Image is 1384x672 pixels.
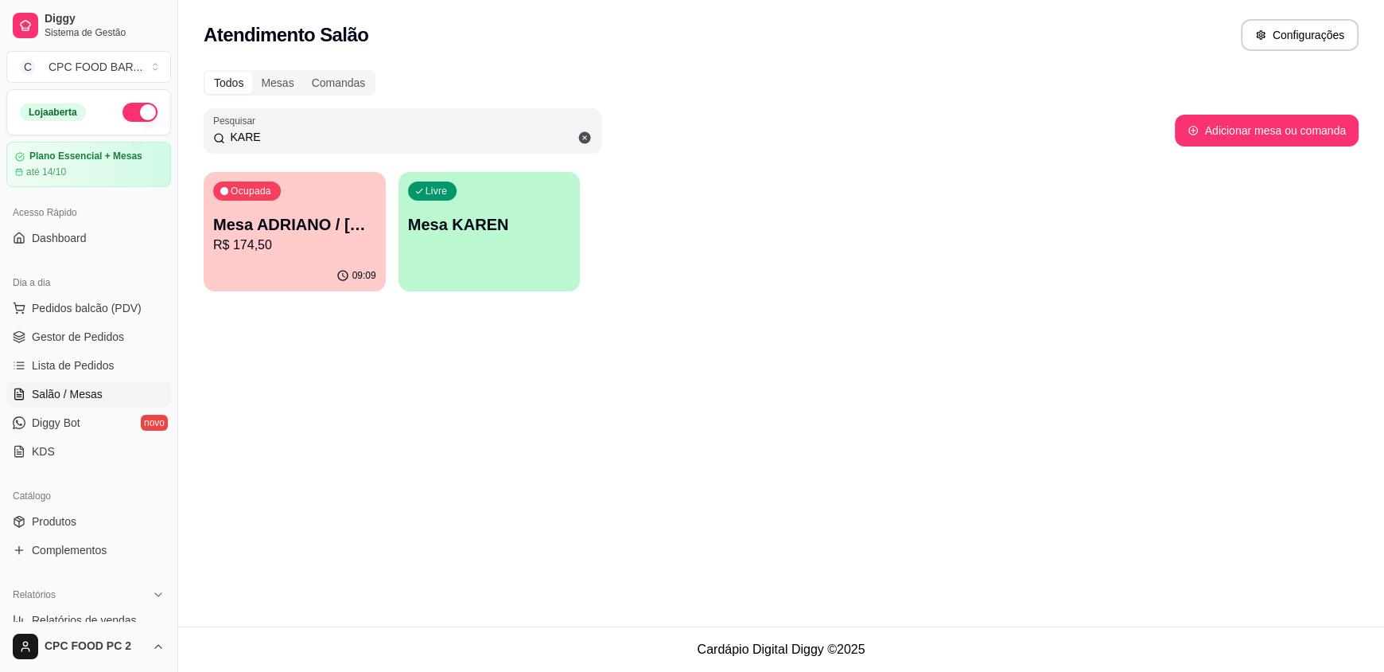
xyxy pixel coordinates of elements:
[352,269,376,282] p: 09:09
[178,627,1384,672] footer: Cardápio Digital Diggy © 2025
[32,443,55,459] span: KDS
[303,72,375,94] div: Comandas
[205,72,252,94] div: Todos
[32,230,87,246] span: Dashboard
[45,26,165,39] span: Sistema de Gestão
[32,300,142,316] span: Pedidos balcão (PDV)
[6,608,171,633] a: Relatórios de vendas
[6,142,171,187] a: Plano Essencial + Mesasaté 14/10
[213,236,376,255] p: R$ 174,50
[252,72,302,94] div: Mesas
[225,129,592,145] input: Pesquisar
[6,295,171,321] button: Pedidos balcão (PDV)
[6,439,171,464] a: KDS
[45,12,165,26] span: Diggy
[408,213,571,236] p: Mesa KAREN
[122,103,157,122] button: Alterar Status
[26,166,66,178] article: até 14/10
[32,386,103,402] span: Salão / Mesas
[6,225,171,251] a: Dashboard
[13,588,56,601] span: Relatórios
[6,509,171,534] a: Produtos
[6,6,171,45] a: DiggySistema de Gestão
[1241,19,1359,51] button: Configurações
[6,51,171,83] button: Select a team
[32,612,137,628] span: Relatórios de vendas
[20,59,36,75] span: C
[213,114,261,127] label: Pesquisar
[32,415,80,431] span: Diggy Bot
[32,357,115,373] span: Lista de Pedidos
[231,185,271,197] p: Ocupada
[6,270,171,295] div: Dia a dia
[49,59,142,75] div: CPC FOOD BAR ...
[1175,115,1359,147] button: Adicionar mesa ou comanda
[6,410,171,436] a: Diggy Botnovo
[45,639,146,654] span: CPC FOOD PC 2
[398,172,581,291] button: LivreMesa KAREN
[6,200,171,225] div: Acesso Rápido
[6,627,171,666] button: CPC FOOD PC 2
[20,104,86,121] div: Loja aberta
[6,381,171,407] a: Salão / Mesas
[6,353,171,378] a: Lista de Pedidos
[204,172,386,291] button: OcupadaMesa ADRIANO / [PERSON_NAME] 3940R$ 174,5009:09
[213,213,376,236] p: Mesa ADRIANO / [PERSON_NAME] 3940
[426,185,448,197] p: Livre
[29,150,142,162] article: Plano Essencial + Mesas
[32,542,107,558] span: Complementos
[32,514,76,529] span: Produtos
[6,483,171,509] div: Catálogo
[6,324,171,350] a: Gestor de Pedidos
[204,22,368,48] h2: Atendimento Salão
[6,537,171,563] a: Complementos
[32,329,124,345] span: Gestor de Pedidos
